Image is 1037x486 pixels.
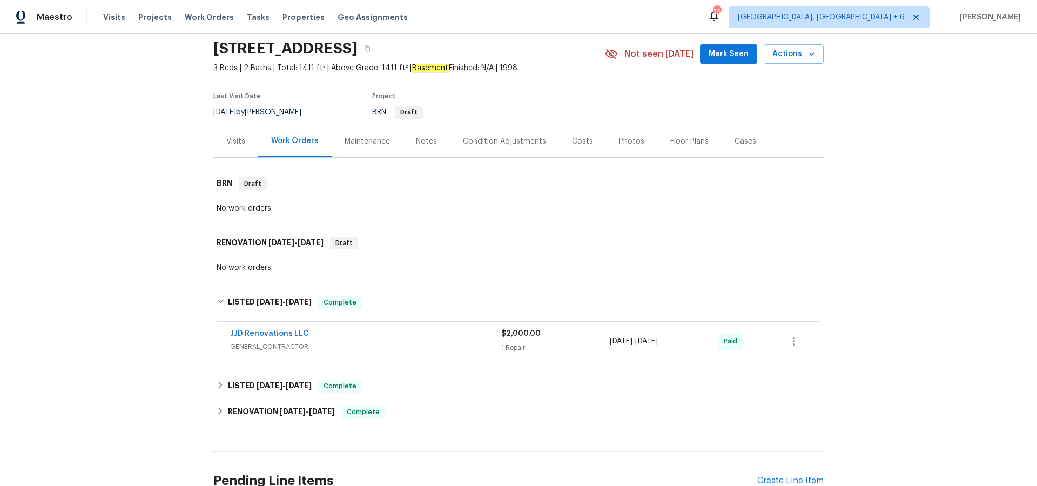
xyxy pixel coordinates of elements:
[670,136,709,147] div: Floor Plans
[501,342,610,353] div: 1 Repair
[138,12,172,23] span: Projects
[342,407,384,417] span: Complete
[501,330,541,337] span: $2,000.00
[271,136,319,146] div: Work Orders
[735,136,756,147] div: Cases
[230,341,501,352] span: GENERAL_CONTRACTOR
[700,44,757,64] button: Mark Seen
[257,298,312,306] span: -
[257,298,282,306] span: [DATE]
[280,408,306,415] span: [DATE]
[396,109,422,116] span: Draft
[757,476,824,486] div: Create Line Item
[709,48,749,61] span: Mark Seen
[724,336,742,347] span: Paid
[213,43,358,54] h2: [STREET_ADDRESS]
[240,178,266,189] span: Draft
[226,136,245,147] div: Visits
[319,297,361,308] span: Complete
[257,382,282,389] span: [DATE]
[286,298,312,306] span: [DATE]
[309,408,335,415] span: [DATE]
[217,203,820,214] div: No work orders.
[331,238,357,248] span: Draft
[282,12,325,23] span: Properties
[280,408,335,415] span: -
[268,239,294,246] span: [DATE]
[610,336,658,347] span: -
[416,136,437,147] div: Notes
[738,12,905,23] span: [GEOGRAPHIC_DATA], [GEOGRAPHIC_DATA] + 6
[230,330,309,337] a: JJD Renovations LLC
[185,12,234,23] span: Work Orders
[213,63,605,73] span: 3 Beds | 2 Baths | Total: 1411 ft² | Above Grade: 1411 ft² | Finished: N/A | 1998
[572,136,593,147] div: Costs
[764,44,824,64] button: Actions
[358,39,377,58] button: Copy Address
[213,166,824,201] div: BRN Draft
[463,136,546,147] div: Condition Adjustments
[955,12,1021,23] span: [PERSON_NAME]
[619,136,644,147] div: Photos
[319,381,361,391] span: Complete
[228,406,335,418] h6: RENOVATION
[213,106,314,119] div: by [PERSON_NAME]
[338,12,408,23] span: Geo Assignments
[228,296,312,309] h6: LISTED
[37,12,72,23] span: Maestro
[213,373,824,399] div: LISTED [DATE]-[DATE]Complete
[610,337,632,345] span: [DATE]
[412,64,449,72] em: Basement
[217,262,820,273] div: No work orders.
[217,237,324,249] h6: RENOVATION
[103,12,125,23] span: Visits
[372,109,423,116] span: BRN
[213,285,824,320] div: LISTED [DATE]-[DATE]Complete
[217,177,232,190] h6: BRN
[247,13,270,21] span: Tasks
[772,48,815,61] span: Actions
[213,93,261,99] span: Last Visit Date
[228,380,312,393] h6: LISTED
[257,382,312,389] span: -
[213,399,824,425] div: RENOVATION [DATE]-[DATE]Complete
[372,93,396,99] span: Project
[345,136,390,147] div: Maintenance
[713,6,720,17] div: 39
[624,49,693,59] span: Not seen [DATE]
[635,337,658,345] span: [DATE]
[213,226,824,260] div: RENOVATION [DATE]-[DATE]Draft
[286,382,312,389] span: [DATE]
[213,109,236,116] span: [DATE]
[268,239,324,246] span: -
[298,239,324,246] span: [DATE]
